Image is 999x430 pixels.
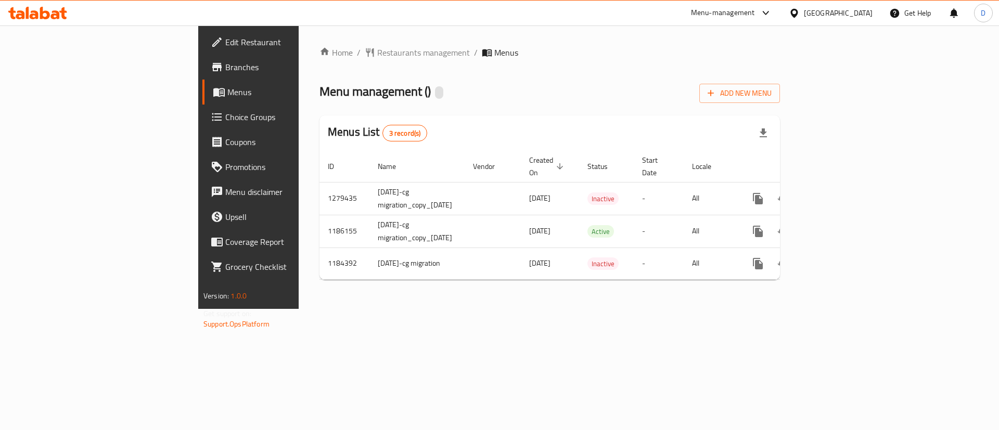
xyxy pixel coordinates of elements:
a: Promotions [202,154,365,179]
th: Actions [737,151,854,183]
a: Edit Restaurant [202,30,365,55]
span: Promotions [225,161,357,173]
span: Inactive [587,258,619,270]
td: - [634,215,684,247]
span: Get support on: [203,307,251,320]
span: 1.0.0 [230,289,247,303]
a: Restaurants management [365,46,470,59]
td: All [684,182,737,215]
span: Vendor [473,160,508,173]
td: - [634,247,684,279]
a: Choice Groups [202,105,365,129]
span: Locale [692,160,725,173]
button: Add New Menu [699,84,780,103]
span: Upsell [225,211,357,223]
span: Created On [529,154,567,179]
span: Grocery Checklist [225,260,357,273]
span: Name [378,160,409,173]
span: Menus [494,46,518,59]
span: Add New Menu [708,87,772,100]
div: Total records count [382,125,428,141]
td: [DATE]-cg migration_copy_[DATE] [369,182,465,215]
li: / [474,46,478,59]
button: more [746,251,771,276]
div: Menu-management [691,7,755,19]
span: D [981,7,985,19]
span: Start Date [642,154,671,179]
span: Branches [225,61,357,73]
td: [DATE]-cg migration_copy_[DATE] [369,215,465,247]
span: Coverage Report [225,236,357,248]
a: Support.OpsPlatform [203,317,270,331]
span: Inactive [587,193,619,205]
td: [DATE]-cg migration [369,247,465,279]
a: Upsell [202,204,365,229]
span: Status [587,160,621,173]
a: Branches [202,55,365,80]
span: Restaurants management [377,46,470,59]
span: Edit Restaurant [225,36,357,48]
span: 3 record(s) [383,128,427,138]
span: [DATE] [529,224,550,238]
span: Menu management ( ) [319,80,431,103]
a: Menus [202,80,365,105]
span: Active [587,226,614,238]
button: more [746,219,771,244]
a: Grocery Checklist [202,254,365,279]
div: [GEOGRAPHIC_DATA] [804,7,873,19]
button: Change Status [771,186,796,211]
button: more [746,186,771,211]
span: Coupons [225,136,357,148]
td: All [684,215,737,247]
span: [DATE] [529,191,550,205]
button: Change Status [771,251,796,276]
span: Choice Groups [225,111,357,123]
td: All [684,247,737,279]
span: [DATE] [529,256,550,270]
div: Export file [751,121,776,146]
span: Menu disclaimer [225,186,357,198]
button: Change Status [771,219,796,244]
a: Coupons [202,129,365,154]
span: Menus [227,86,357,98]
td: - [634,182,684,215]
span: Version: [203,289,229,303]
span: ID [328,160,348,173]
nav: breadcrumb [319,46,780,59]
a: Coverage Report [202,229,365,254]
table: enhanced table [319,151,854,280]
div: Active [587,225,614,238]
h2: Menus List [328,124,427,141]
a: Menu disclaimer [202,179,365,204]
